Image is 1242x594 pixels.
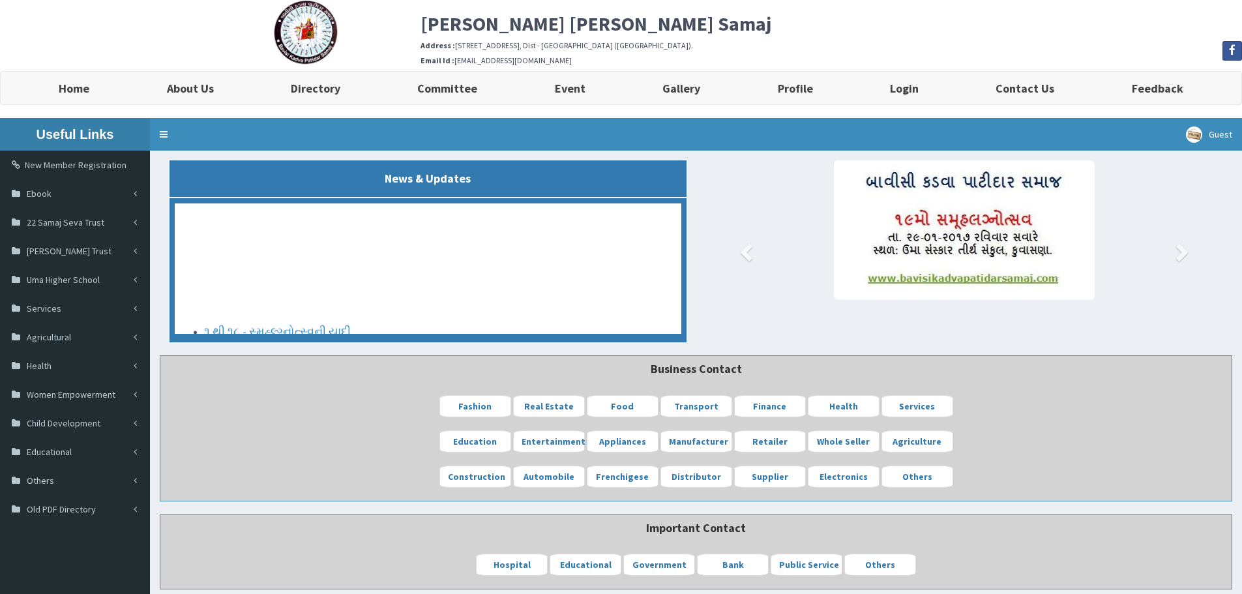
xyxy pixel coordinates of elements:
img: User Image [1186,126,1202,143]
a: Finance [734,395,806,417]
b: Entertainment [522,436,585,447]
span: Women Empowerment [27,389,115,400]
b: Agriculture [893,436,941,447]
a: Entertainment [513,430,585,453]
b: Committee [417,81,477,96]
b: About Us [167,81,214,96]
b: Frenchigese [596,471,649,483]
a: Profile [739,72,851,104]
a: Login [851,72,957,104]
b: Feedback [1132,81,1183,96]
b: Whole Seller [817,436,870,447]
b: Gallery [662,81,700,96]
b: Home [59,81,89,96]
b: Food [611,400,634,412]
b: Address : [421,40,455,50]
b: News & Updates [385,171,471,186]
b: Real Estate [524,400,574,412]
span: [PERSON_NAME] Trust [27,245,111,257]
b: Services [899,400,935,412]
a: Others [844,554,916,576]
b: Directory [291,81,340,96]
b: Business Contact [651,361,742,376]
b: Hospital [494,559,531,571]
span: Child Development [27,417,100,429]
a: About Us [128,72,252,104]
a: Supplier [734,466,806,488]
span: 22 Samaj Seva Trust [27,216,104,228]
span: Old PDF Directory [27,503,96,515]
b: Event [555,81,585,96]
a: Whole Seller [808,430,880,453]
span: Agricultural [27,331,71,343]
b: Educational [560,559,612,571]
a: Health [808,395,880,417]
a: Services [881,395,953,417]
a: Bank [697,554,769,576]
a: Distributor [660,466,732,488]
b: Contact Us [996,81,1054,96]
span: Uma Higher School [27,274,100,286]
a: ૧ થી ૧૮ - સ્મુહ્લ્ગ્નોત્સ્વની યાદી [204,321,351,336]
a: Educational [550,554,621,576]
a: Government [623,554,695,576]
b: Education [453,436,497,447]
b: Retailer [752,436,788,447]
a: Feedback [1093,72,1222,104]
b: Profile [778,81,813,96]
a: Agriculture [881,430,953,453]
a: Hospital [476,554,548,576]
b: Finance [753,400,786,412]
a: Guest [1176,118,1242,151]
a: Food [587,395,658,417]
a: Contact Us [957,72,1093,104]
b: Important Contact [646,520,746,535]
span: Services [27,303,61,314]
a: Manufacturer [660,430,732,453]
b: Useful Links [37,127,114,141]
span: Ebook [27,188,52,200]
b: Automobile [524,471,574,483]
a: Appliances [587,430,658,453]
a: Committee [379,72,516,104]
a: Transport [660,395,732,417]
b: Login [890,81,919,96]
b: Email Id : [421,55,454,65]
b: Government [632,559,687,571]
span: Others [27,475,54,486]
a: Others [881,466,953,488]
b: Appliances [599,436,646,447]
b: Electronics [820,471,868,483]
a: Construction [439,466,511,488]
a: Home [20,72,128,104]
b: Construction [448,471,505,483]
a: Electronics [808,466,880,488]
b: Others [865,559,895,571]
span: Educational [27,446,72,458]
img: image [834,160,1095,300]
b: Transport [674,400,718,412]
a: Fashion [439,395,511,417]
b: Distributor [672,471,721,483]
a: Real Estate [513,395,585,417]
span: Health [27,360,52,372]
b: Fashion [458,400,492,412]
a: Event [516,72,624,104]
h6: [EMAIL_ADDRESS][DOMAIN_NAME] [421,56,1242,65]
b: Others [902,471,932,483]
b: Public Service [779,559,839,571]
a: Gallery [624,72,739,104]
b: Health [829,400,858,412]
a: Frenchigese [587,466,658,488]
a: Public Service [771,554,842,576]
b: Manufacturer [669,436,728,447]
a: Retailer [734,430,806,453]
b: [PERSON_NAME] [PERSON_NAME] Samaj [421,11,771,36]
b: Bank [722,559,744,571]
b: Supplier [752,471,788,483]
a: Directory [252,72,379,104]
a: Automobile [513,466,585,488]
span: Guest [1209,128,1232,140]
a: Education [439,430,511,453]
h6: [STREET_ADDRESS], Dist - [GEOGRAPHIC_DATA] ([GEOGRAPHIC_DATA]). [421,41,1242,50]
